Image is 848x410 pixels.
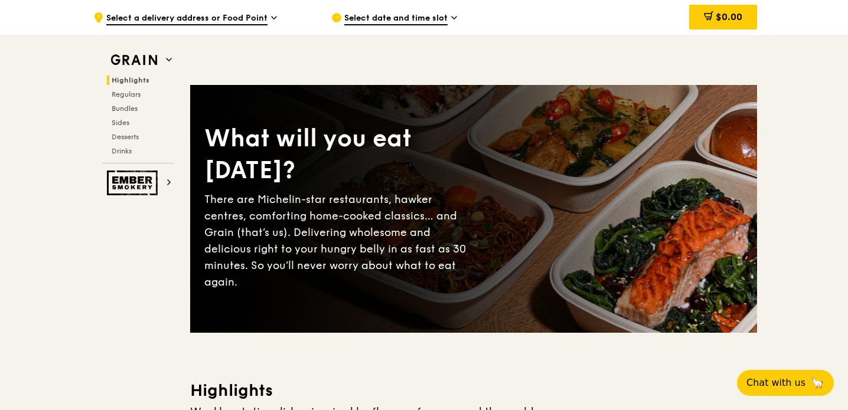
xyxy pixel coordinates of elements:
[737,370,834,396] button: Chat with us🦙
[112,90,141,99] span: Regulars
[107,50,161,71] img: Grain web logo
[716,11,742,22] span: $0.00
[106,12,268,25] span: Select a delivery address or Food Point
[112,147,132,155] span: Drinks
[112,104,138,113] span: Bundles
[112,119,129,127] span: Sides
[746,376,805,390] span: Chat with us
[112,133,139,141] span: Desserts
[810,376,824,390] span: 🦙
[344,12,448,25] span: Select date and time slot
[190,380,757,401] h3: Highlights
[107,170,161,195] img: Ember Smokery web logo
[204,123,474,186] div: What will you eat [DATE]?
[204,191,474,290] div: There are Michelin-star restaurants, hawker centres, comforting home-cooked classics… and Grain (...
[112,76,149,84] span: Highlights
